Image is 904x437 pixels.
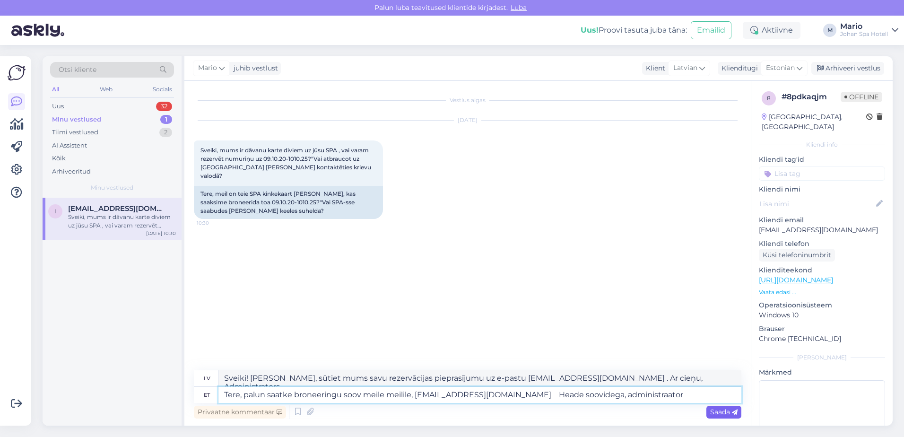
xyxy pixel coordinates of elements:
[759,288,885,297] p: Vaata edasi ...
[782,91,841,103] div: # 8pdkaqjm
[8,64,26,82] img: Askly Logo
[194,186,383,219] div: Tere, meil on teie SPA kinkekaart [PERSON_NAME], kas saaksime broneerida toa 09.10.20-1010.25?"Va...
[759,140,885,149] div: Kliendi info
[194,406,286,419] div: Privaatne kommentaar
[759,353,885,362] div: [PERSON_NAME]
[200,147,373,179] span: Sveiki, mums ir dāvanu karte diviem uz jūsu SPA , vai varam rezervēt numuriņu uz 09.10.20-1010.25...
[581,26,599,35] b: Uus!
[50,83,61,96] div: All
[194,96,741,105] div: Vestlus algas
[759,324,885,334] p: Brauser
[156,102,172,111] div: 32
[218,370,741,386] textarea: Sveiki! [PERSON_NAME], sūtiet mums savu rezervācijas pieprasījumu uz e-pastu [EMAIL_ADDRESS][DOMA...
[160,115,172,124] div: 1
[98,83,114,96] div: Web
[218,387,741,403] textarea: Tere, palun saatke broneeringu soov meile meilile, [EMAIL_ADDRESS][DOMAIN_NAME] Heade soovidega, ...
[204,370,210,386] div: lv
[759,184,885,194] p: Kliendi nimi
[759,334,885,344] p: Chrome [TECHNICAL_ID]
[581,25,687,36] div: Proovi tasuta juba täna:
[197,219,232,227] span: 10:30
[54,208,56,215] span: i
[759,300,885,310] p: Operatsioonisüsteem
[673,63,697,73] span: Latvian
[841,92,882,102] span: Offline
[759,367,885,377] p: Märkmed
[642,63,665,73] div: Klient
[194,116,741,124] div: [DATE]
[52,154,66,163] div: Kõik
[691,21,731,39] button: Emailid
[767,95,771,102] span: 8
[151,83,174,96] div: Socials
[759,276,833,284] a: [URL][DOMAIN_NAME]
[91,184,133,192] span: Minu vestlused
[759,239,885,249] p: Kliendi telefon
[230,63,278,73] div: juhib vestlust
[718,63,758,73] div: Klienditugi
[198,63,217,73] span: Mario
[759,310,885,320] p: Windows 10
[840,30,888,38] div: Johan Spa Hotell
[710,408,738,416] span: Saada
[840,23,888,30] div: Mario
[59,65,96,75] span: Otsi kliente
[204,387,210,403] div: et
[762,112,866,132] div: [GEOGRAPHIC_DATA], [GEOGRAPHIC_DATA]
[759,199,874,209] input: Lisa nimi
[811,62,884,75] div: Arhiveeri vestlus
[52,102,64,111] div: Uus
[759,225,885,235] p: [EMAIL_ADDRESS][DOMAIN_NAME]
[508,3,530,12] span: Luba
[52,128,98,137] div: Tiimi vestlused
[743,22,800,39] div: Aktiivne
[52,115,101,124] div: Minu vestlused
[759,166,885,181] input: Lisa tag
[759,265,885,275] p: Klienditeekond
[146,230,176,237] div: [DATE] 10:30
[52,141,87,150] div: AI Assistent
[52,167,91,176] div: Arhiveeritud
[759,215,885,225] p: Kliendi email
[68,204,166,213] span: izalitis@inbox.lv
[759,155,885,165] p: Kliendi tag'id
[840,23,898,38] a: MarioJohan Spa Hotell
[159,128,172,137] div: 2
[759,249,835,262] div: Küsi telefoninumbrit
[68,213,176,230] div: Sveiki, mums ir dāvanu karte diviem uz jūsu SPA , vai varam rezervēt numuriņu uz 09.10.20-1010.25...
[766,63,795,73] span: Estonian
[823,24,836,37] div: M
